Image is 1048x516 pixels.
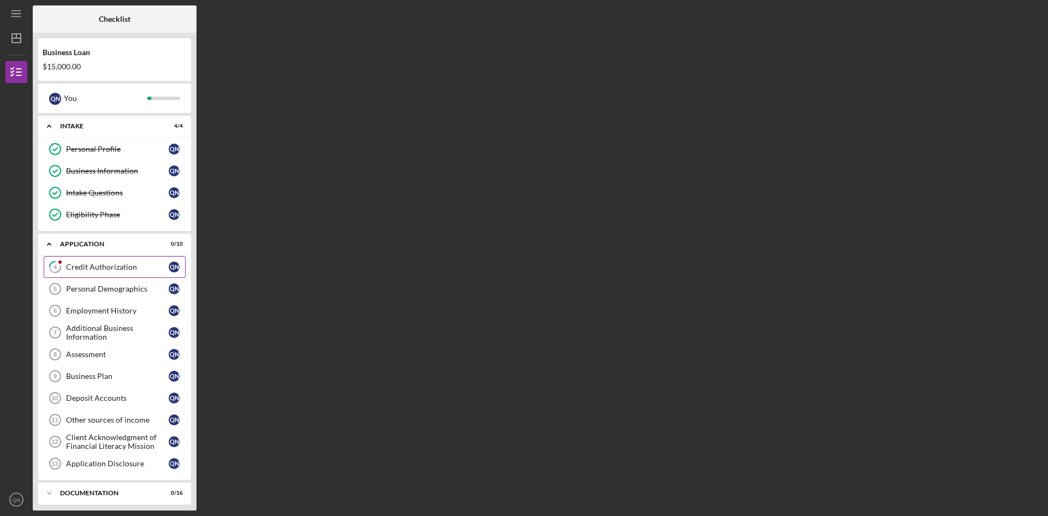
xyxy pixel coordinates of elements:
[66,188,169,197] div: Intake Questions
[169,209,180,220] div: Q N
[53,373,57,379] tspan: 9
[60,123,156,129] div: Intake
[44,453,186,475] a: 13Application DisclosureQN
[169,144,180,155] div: Q N
[44,204,186,226] a: Eligibility PhaseQN
[51,460,58,467] tspan: 13
[53,351,57,358] tspan: 8
[66,372,169,381] div: Business Plan
[99,15,130,23] b: Checklist
[13,497,20,503] text: QN
[44,431,186,453] a: 12Client Acknowledgment of Financial Literacy MissionQN
[53,307,57,314] tspan: 6
[51,417,58,423] tspan: 11
[49,93,61,105] div: Q N
[66,306,169,315] div: Employment History
[44,278,186,300] a: 5Personal DemographicsQN
[163,123,183,129] div: 4 / 4
[169,305,180,316] div: Q N
[66,394,169,402] div: Deposit Accounts
[44,300,186,322] a: 6Employment HistoryQN
[44,409,186,431] a: 11Other sources of incomeQN
[53,286,57,292] tspan: 5
[169,393,180,404] div: Q N
[66,433,169,450] div: Client Acknowledgment of Financial Literacy Mission
[66,416,169,424] div: Other sources of income
[169,283,180,294] div: Q N
[163,490,183,496] div: 0 / 16
[169,327,180,338] div: Q N
[60,490,156,496] div: Documentation
[169,414,180,425] div: Q N
[66,324,169,341] div: Additional Business Information
[43,62,187,71] div: $15,000.00
[169,262,180,272] div: Q N
[169,436,180,447] div: Q N
[44,387,186,409] a: 10Deposit AccountsQN
[169,187,180,198] div: Q N
[53,264,57,271] tspan: 4
[66,350,169,359] div: Assessment
[44,322,186,343] a: 7Additional Business InformationQN
[44,182,186,204] a: Intake QuestionsQN
[44,256,186,278] a: 4Credit AuthorizationQN
[66,263,169,271] div: Credit Authorization
[44,365,186,387] a: 9Business PlanQN
[44,138,186,160] a: Personal ProfileQN
[169,165,180,176] div: Q N
[53,329,57,336] tspan: 7
[51,438,58,445] tspan: 12
[163,241,183,247] div: 0 / 10
[5,489,27,511] button: QN
[169,458,180,469] div: Q N
[66,167,169,175] div: Business Information
[169,371,180,382] div: Q N
[44,343,186,365] a: 8AssessmentQN
[64,89,147,108] div: You
[43,48,187,57] div: Business Loan
[66,459,169,468] div: Application Disclosure
[44,160,186,182] a: Business InformationQN
[66,284,169,293] div: Personal Demographics
[60,241,156,247] div: Application
[66,210,169,219] div: Eligibility Phase
[51,395,58,401] tspan: 10
[169,349,180,360] div: Q N
[66,145,169,153] div: Personal Profile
